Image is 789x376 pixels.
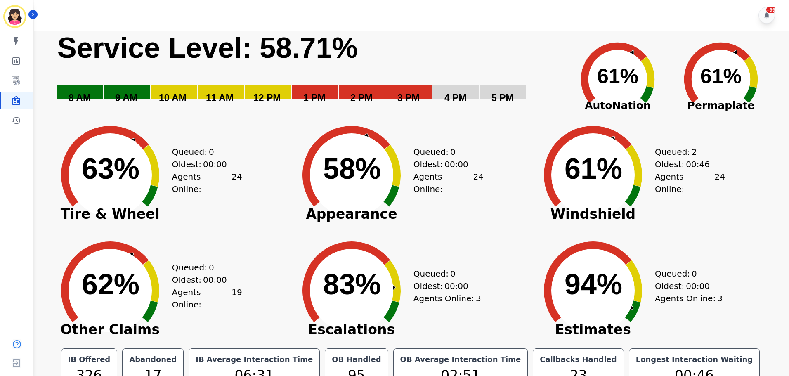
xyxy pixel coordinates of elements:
div: Oldest: [655,158,717,170]
span: 00:00 [203,274,227,286]
span: 00:00 [203,158,227,170]
text: 10 AM [159,92,187,103]
span: 0 [692,267,697,280]
text: 5 PM [491,92,514,103]
text: Service Level: 58.71% [57,32,358,64]
text: 12 PM [253,92,281,103]
text: 9 AM [115,92,137,103]
text: 61% [565,153,622,185]
img: Bordered avatar [5,7,25,26]
div: OB Average Interaction Time [399,354,523,365]
div: OB Handled [330,354,383,365]
div: Agents Online: [655,292,725,305]
span: 19 [232,286,242,311]
text: 3 PM [397,92,420,103]
span: 0 [450,146,456,158]
div: Longest Interaction Waiting [634,354,755,365]
span: Tire & Wheel [48,210,172,218]
div: Queued: [413,267,475,280]
span: Escalations [290,326,413,334]
span: Permaplate [669,98,772,114]
span: 2 [692,146,697,158]
text: 62% [82,268,139,300]
div: Queued: [655,146,717,158]
div: IB Average Interaction Time [194,354,314,365]
div: Oldest: [413,158,475,170]
span: Appearance [290,210,413,218]
text: 61% [597,65,638,88]
div: Oldest: [172,158,234,170]
text: 58% [323,153,381,185]
svg: Service Level: 0% [57,31,565,115]
span: 0 [209,261,214,274]
span: 3 [717,292,723,305]
text: 94% [565,268,622,300]
div: Oldest: [172,274,234,286]
text: 4 PM [444,92,467,103]
div: Agents Online: [413,170,484,195]
span: AutoNation [566,98,669,114]
span: 00:00 [686,280,710,292]
span: 00:46 [686,158,710,170]
span: 24 [714,170,725,195]
text: 2 PM [350,92,373,103]
span: 00:00 [444,280,468,292]
div: Agents Online: [172,170,242,195]
div: Queued: [655,267,717,280]
span: 00:00 [444,158,468,170]
span: Other Claims [48,326,172,334]
div: Callbacks Handled [538,354,619,365]
text: 8 AM [69,92,91,103]
div: Queued: [172,261,234,274]
span: 24 [473,170,483,195]
div: Agents Online: [172,286,242,311]
span: 0 [450,267,456,280]
span: Estimates [531,326,655,334]
div: Abandoned [128,354,178,365]
span: Windshield [531,210,655,218]
span: 3 [476,292,481,305]
text: 1 PM [303,92,326,103]
div: IB Offered [66,354,112,365]
div: +99 [766,7,775,13]
div: Oldest: [655,280,717,292]
div: Agents Online: [655,170,725,195]
div: Queued: [413,146,475,158]
text: 61% [700,65,742,88]
div: Oldest: [413,280,475,292]
span: 0 [209,146,214,158]
text: 11 AM [206,92,234,103]
text: 63% [82,153,139,185]
span: 24 [232,170,242,195]
div: Agents Online: [413,292,484,305]
div: Queued: [172,146,234,158]
text: 83% [323,268,381,300]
